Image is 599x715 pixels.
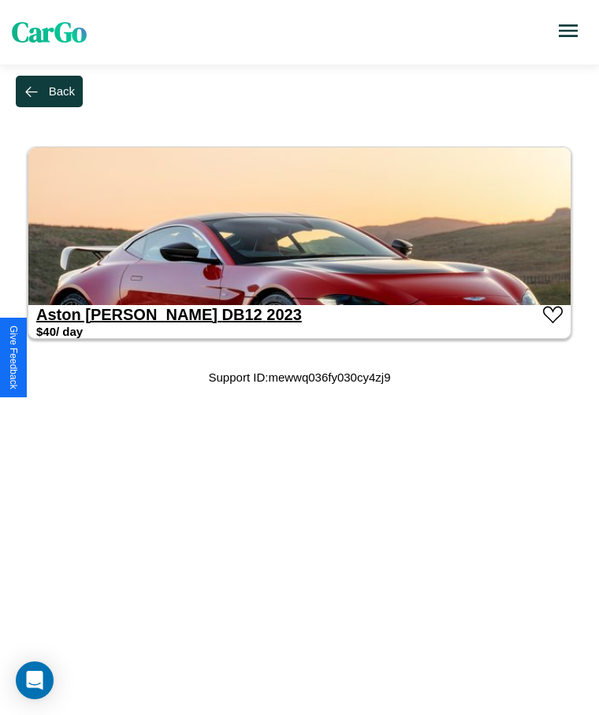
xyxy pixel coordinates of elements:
[49,84,75,98] div: Back
[12,13,87,51] span: CarGo
[8,326,19,389] div: Give Feedback
[16,661,54,699] div: Open Intercom Messenger
[16,76,83,107] button: Back
[36,306,302,323] a: Aston [PERSON_NAME] DB12 2023
[209,367,391,388] p: Support ID: mewwq036fy030cy4zj9
[36,325,83,338] h3: $ 40 / day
